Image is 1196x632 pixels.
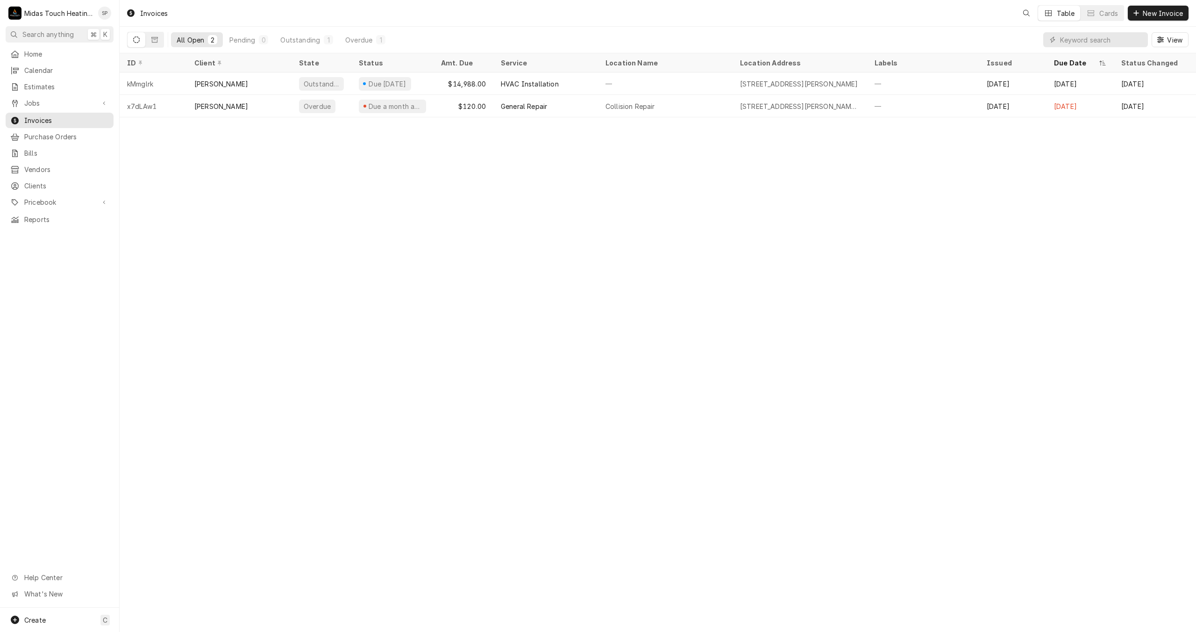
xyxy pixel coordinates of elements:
div: Pending [229,35,255,45]
a: Bills [6,145,114,161]
a: Invoices [6,113,114,128]
button: Open search [1019,6,1034,21]
span: Purchase Orders [24,132,109,142]
div: All Open [177,35,204,45]
div: [STREET_ADDRESS][PERSON_NAME] [740,79,858,89]
div: Outstanding [303,79,340,89]
span: Estimates [24,82,109,92]
div: Location Address [740,58,858,68]
a: Go to What's New [6,586,114,602]
div: Service [501,58,589,68]
div: HVAC Installation [501,79,559,89]
div: Table [1057,8,1075,18]
div: [DATE] [979,72,1046,95]
span: Create [24,616,46,624]
button: Search anything⌘K [6,26,114,43]
span: Calendar [24,65,109,75]
div: Issued [987,58,1037,68]
button: New Invoice [1128,6,1189,21]
a: Purchase Orders [6,129,114,144]
span: New Invoice [1141,8,1185,18]
a: Go to Pricebook [6,194,114,210]
div: $14,988.00 [434,72,493,95]
div: Status [359,58,424,68]
div: Client [194,58,282,68]
span: Clients [24,181,109,191]
div: 0 [261,35,266,45]
div: [DATE] [979,95,1046,117]
span: Pricebook [24,197,95,207]
a: Go to Help Center [6,570,114,585]
div: — [598,72,733,95]
span: C [103,615,107,625]
a: Go to Jobs [6,95,114,111]
div: 1 [378,35,384,45]
div: Midas Touch Heating and Cooling [24,8,93,18]
div: [PERSON_NAME] [194,101,248,111]
div: [DATE] [1046,72,1114,95]
div: Midas Touch Heating and Cooling's Avatar [8,7,21,20]
span: Jobs [24,98,95,108]
div: x7dLAw1 [120,95,187,117]
div: [DATE] [1114,72,1189,95]
div: ID [127,58,178,68]
div: Status Changed [1121,58,1181,68]
div: [DATE] [1046,95,1114,117]
div: — [867,95,979,117]
div: M [8,7,21,20]
span: What's New [24,589,108,599]
div: Collision Repair [605,101,655,111]
a: Clients [6,178,114,194]
div: 2 [210,35,215,45]
span: ⌘ [90,29,97,39]
div: Overdue [345,35,372,45]
a: Home [6,46,114,62]
div: [DATE] [1114,95,1189,117]
a: Reports [6,212,114,227]
div: Outstanding [280,35,320,45]
a: Calendar [6,63,114,78]
span: K [103,29,107,39]
div: Due Date [1054,58,1097,68]
div: Labels [875,58,972,68]
a: Estimates [6,79,114,94]
div: Due a month ago [368,101,422,111]
span: Home [24,49,109,59]
div: kMmglrk [120,72,187,95]
a: Vendors [6,162,114,177]
div: Due [DATE] [368,79,407,89]
div: SP [98,7,111,20]
span: Invoices [24,115,109,125]
div: Sam Pushin's Avatar [98,7,111,20]
div: [PERSON_NAME] [194,79,248,89]
span: View [1165,35,1184,45]
button: View [1152,32,1189,47]
span: Help Center [24,573,108,582]
div: General Repair [501,101,547,111]
span: Bills [24,148,109,158]
div: State [299,58,344,68]
div: $120.00 [434,95,493,117]
div: [STREET_ADDRESS][PERSON_NAME][PERSON_NAME] [740,101,860,111]
div: Location Name [605,58,723,68]
div: — [867,72,979,95]
input: Keyword search [1060,32,1143,47]
div: Cards [1099,8,1118,18]
div: 1 [326,35,331,45]
span: Reports [24,215,109,224]
div: Amt. Due [441,58,484,68]
span: Vendors [24,165,109,174]
span: Search anything [22,29,74,39]
div: Overdue [303,101,332,111]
